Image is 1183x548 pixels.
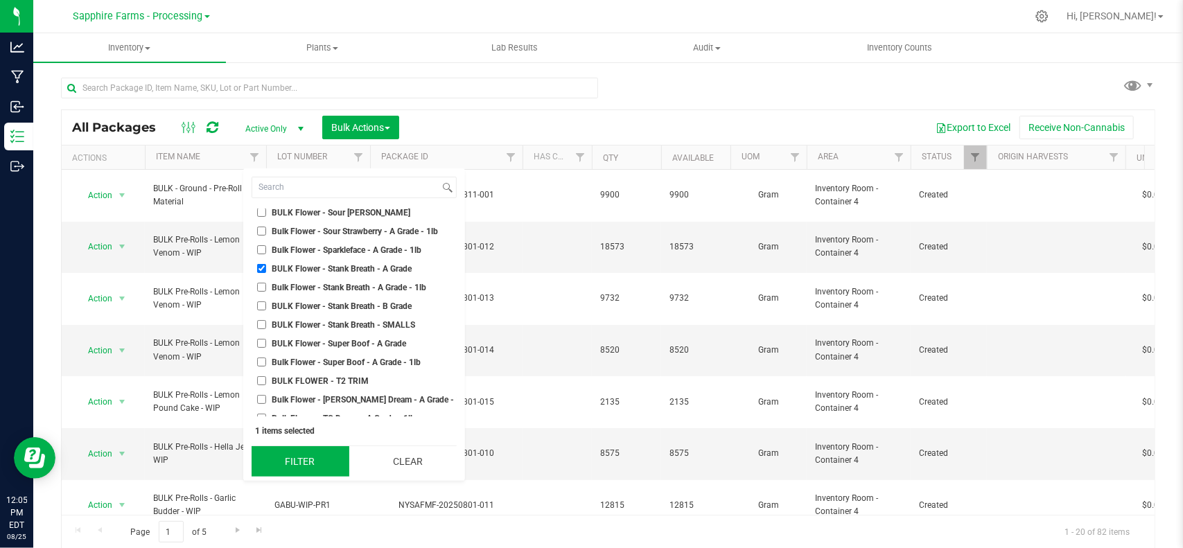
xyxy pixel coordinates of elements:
span: GABU-WIP-PR1 [274,499,362,512]
span: Inventory [33,42,226,54]
input: BULK Flower - Stank Breath - A Grade [257,264,266,273]
button: Receive Non-Cannabis [1019,116,1134,139]
a: Inventory Counts [803,33,996,62]
div: NYSAFMF-20250801-011 [368,499,525,512]
button: Bulk Actions [322,116,399,139]
input: BULK Flower - Super Boof - A Grade [257,339,266,348]
a: Unit Cost [1137,153,1178,163]
a: Inventory [33,33,226,62]
span: Inventory Room - Container 4 [815,337,902,363]
span: Created [919,240,979,254]
span: 9900 [669,188,722,202]
span: Gram [739,344,798,357]
span: Gram [739,240,798,254]
a: Filter [964,145,987,169]
inline-svg: Inventory [10,130,24,143]
span: BULK Flower - Sour [PERSON_NAME] [272,209,411,217]
span: Gram [739,188,798,202]
a: Lot Number [277,152,327,161]
span: Action [76,341,113,360]
a: Filter [888,145,911,169]
span: Inventory Room - Container 4 [815,233,902,260]
span: 8520 [669,344,722,357]
span: 8575 [669,447,722,460]
input: Search Package ID, Item Name, SKU, Lot or Part Number... [61,78,598,98]
p: 12:05 PM EDT [6,494,27,531]
span: BULK Flower - Super Boof - A Grade [272,339,407,348]
span: Action [76,495,113,515]
input: Search [252,177,440,197]
p: 08/25 [6,531,27,542]
div: Manage settings [1033,10,1051,23]
span: Inventory Room - Container 4 [815,285,902,312]
span: Created [919,292,979,305]
inline-svg: Manufacturing [10,70,24,84]
span: 9900 [600,188,653,202]
div: Actions [72,153,139,163]
span: Inventory Room - Container 4 [815,182,902,209]
span: Action [76,289,113,308]
a: Filter [500,145,523,169]
span: BULK Flower - Stank Breath - SMALLS [272,321,416,329]
span: Hi, [PERSON_NAME]! [1067,10,1157,21]
a: Audit [611,33,803,62]
span: Created [919,396,979,409]
span: select [114,237,131,256]
a: Go to the next page [227,521,247,540]
span: Lab Results [473,42,557,54]
span: BULK Pre-Rolls - Hella Jelly - WIP [153,441,258,467]
a: Filter [243,145,266,169]
span: 9732 [600,292,653,305]
a: Item Name [156,152,200,161]
span: Bulk Flower - Stank Breath - A Grade - 1lb [272,283,427,292]
span: Gram [739,447,798,460]
a: Go to the last page [249,521,270,540]
a: Qty [603,153,618,163]
span: Action [76,186,113,205]
span: Bulk Flower - [PERSON_NAME] Dream - A Grade - 1lb [272,396,468,404]
input: Bulk Flower - [PERSON_NAME] Dream - A Grade - 1lb [257,395,266,404]
span: 18573 [669,240,722,254]
span: Gram [739,396,798,409]
span: Inventory Room - Container 4 [815,492,902,518]
span: BULK - Ground - Pre-Roll Material [153,182,258,209]
span: All Packages [72,120,170,135]
span: Action [76,444,113,463]
input: BULK FLOWER - T2 TRIM [257,376,266,385]
span: 2135 [669,396,722,409]
span: BULK FLOWER - T2 TRIM [272,377,369,385]
span: 9732 [669,292,722,305]
a: Filter [784,145,807,169]
span: 12815 [600,499,653,512]
span: Action [76,237,113,256]
span: Inventory Room - Container 4 [815,389,902,415]
span: select [114,444,131,463]
inline-svg: Analytics [10,40,24,54]
span: select [114,495,131,515]
input: Bulk Flower - Super Boof - A Grade - 1lb [257,357,266,366]
span: Bulk Flower - Sparkleface - A Grade - 1lb [272,246,422,254]
th: Has COA [523,145,592,170]
input: Bulk Flower - Sour Strawberry - A Grade - 1lb [257,227,266,236]
a: Package ID [381,152,428,161]
inline-svg: Inbound [10,100,24,114]
a: Filter [1103,145,1125,169]
span: Plants [227,42,418,54]
a: Lab Results [418,33,611,62]
iframe: Resource center [14,437,55,479]
a: Status [922,152,952,161]
span: 12815 [669,499,722,512]
a: Filter [347,145,370,169]
input: Bulk Flower - TC Dream - A Grade - 1lb [257,414,266,423]
span: BULK Pre-Rolls - Lemon Venom - WIP [153,285,258,312]
span: 1 - 20 of 82 items [1053,521,1141,542]
span: select [114,289,131,308]
span: BULK Pre-Rolls - Lemon Venom - WIP [153,233,258,260]
span: Inventory Counts [848,42,951,54]
span: Audit [611,42,803,54]
span: Bulk Actions [331,122,390,133]
span: Created [919,499,979,512]
span: Bulk Flower - TC Dream - A Grade - 1lb [272,414,416,423]
span: BULK Flower - Stank Breath - A Grade [272,265,412,273]
span: Page of 5 [119,521,218,542]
